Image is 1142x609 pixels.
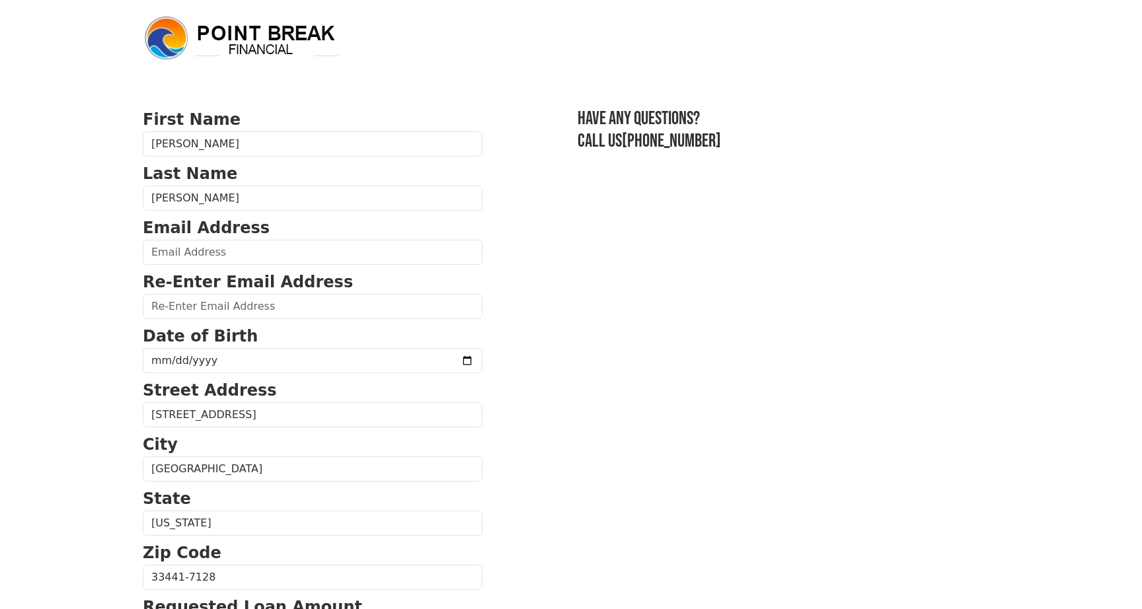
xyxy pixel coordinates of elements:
[143,565,482,590] input: Zip Code
[143,381,277,400] strong: Street Address
[143,402,482,427] input: Street Address
[143,219,270,237] strong: Email Address
[578,108,999,130] h3: Have any questions?
[143,273,353,291] strong: Re-Enter Email Address
[143,435,178,454] strong: City
[143,544,221,562] strong: Zip Code
[143,456,482,482] input: City
[622,130,721,152] a: [PHONE_NUMBER]
[578,130,999,153] h3: Call us
[143,15,341,62] img: logo.png
[143,131,482,157] input: First Name
[143,110,241,129] strong: First Name
[143,186,482,211] input: Last Name
[143,327,258,345] strong: Date of Birth
[143,164,237,183] strong: Last Name
[143,294,482,319] input: Re-Enter Email Address
[143,240,482,265] input: Email Address
[143,489,191,508] strong: State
